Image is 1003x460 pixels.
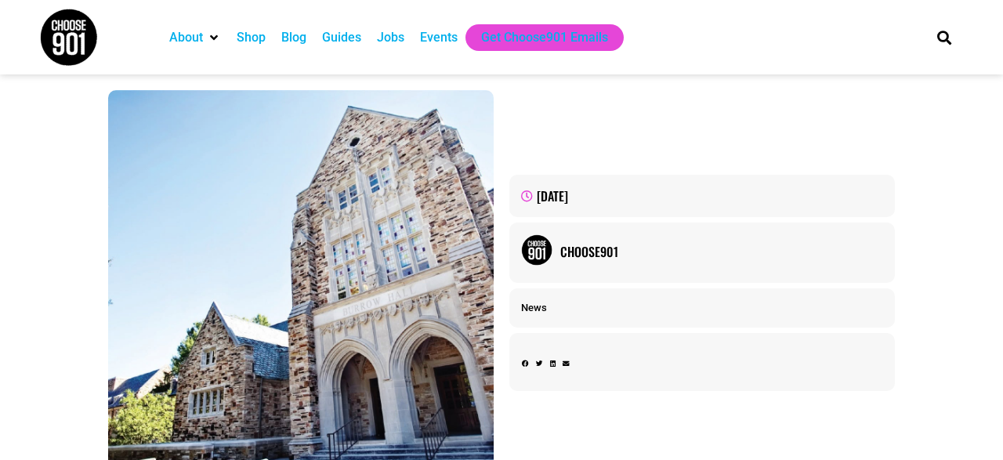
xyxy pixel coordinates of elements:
[550,359,556,369] div: Share on linkedin
[237,28,266,47] a: Shop
[522,359,529,369] div: Share on facebook
[377,28,404,47] a: Jobs
[420,28,458,47] a: Events
[281,28,306,47] a: Blog
[521,234,552,266] img: Picture of Choose901
[560,242,883,261] a: Choose901
[481,28,608,47] a: Get Choose901 Emails
[161,24,229,51] div: About
[536,359,543,369] div: Share on twitter
[563,359,570,369] div: Share on email
[322,28,361,47] a: Guides
[932,24,958,50] div: Search
[169,28,203,47] a: About
[521,302,547,313] a: News
[537,187,568,205] time: [DATE]
[161,24,911,51] nav: Main nav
